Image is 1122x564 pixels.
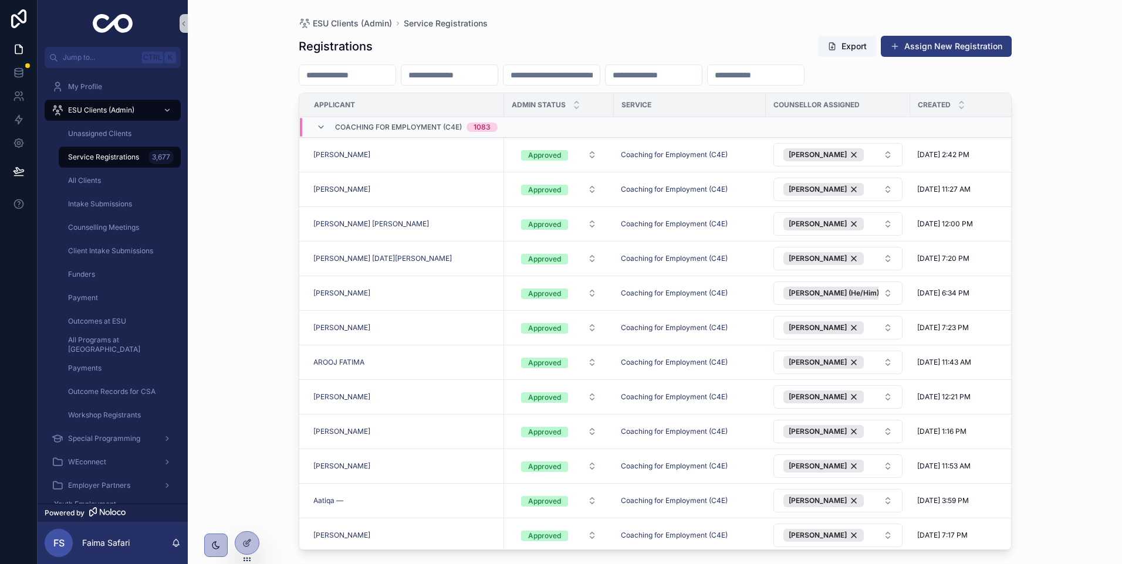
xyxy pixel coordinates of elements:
[917,185,971,194] span: [DATE] 11:27 AM
[38,68,188,504] div: scrollable content
[783,460,864,473] button: Unselect 8
[512,144,606,165] button: Select Button
[783,390,864,403] button: Unselect 9
[917,461,971,471] span: [DATE] 11:53 AM
[313,496,343,505] a: Aatiqa —
[59,193,181,215] a: Intake Submissions
[917,427,1013,436] a: [DATE] 1:16 PM
[511,317,607,339] a: Select Button
[313,18,392,29] span: ESU Clients (Admin)
[789,185,847,194] span: [PERSON_NAME]
[773,143,903,167] button: Select Button
[511,386,607,408] a: Select Button
[621,531,728,540] a: Coaching for Employment (C4E)
[789,358,847,367] span: [PERSON_NAME]
[773,316,903,339] button: Select Button
[621,358,759,367] a: Coaching for Employment (C4E)
[783,148,864,161] button: Unselect 9
[313,496,497,505] a: Aatiqa —
[881,36,1012,57] a: Assign New Registration
[68,246,153,256] span: Client Intake Submissions
[917,288,1013,298] a: [DATE] 6:34 PM
[512,352,606,373] button: Select Button
[314,100,355,110] span: Applicant
[512,248,606,269] button: Select Button
[68,317,126,326] span: Outcomes at ESU
[59,405,181,426] a: Workshop Registrants
[621,185,728,194] a: Coaching for Employment (C4E)
[45,451,181,473] a: WEconnect
[45,508,85,518] span: Powered by
[474,123,491,132] div: 1083
[818,36,876,57] button: Export
[528,358,561,368] div: Approved
[917,461,1013,471] a: [DATE] 11:53 AM
[313,531,370,540] span: [PERSON_NAME]
[59,147,181,168] a: Service Registrations3,677
[68,270,95,279] span: Funders
[68,335,169,354] span: All Programs at [GEOGRAPHIC_DATA]
[68,387,156,396] span: Outcome Records for CSA
[621,219,759,229] a: Coaching for Employment (C4E)
[783,356,864,369] button: Unselect 9
[773,454,903,478] button: Select Button
[68,363,102,373] span: Payments
[82,537,130,549] p: Faima Safari
[313,427,370,436] a: [PERSON_NAME]
[512,179,606,200] button: Select Button
[917,531,1013,540] a: [DATE] 7:17 PM
[528,185,561,195] div: Approved
[917,150,1013,159] a: [DATE] 2:42 PM
[917,358,971,367] span: [DATE] 11:43 AM
[313,219,429,229] a: [PERSON_NAME] [PERSON_NAME]
[313,358,497,367] a: AROOJ FATIMA
[511,524,607,546] a: Select Button
[783,252,864,265] button: Unselect 61
[165,53,175,62] span: K
[621,392,759,402] a: Coaching for Employment (C4E)
[313,288,370,298] a: [PERSON_NAME]
[789,219,847,229] span: [PERSON_NAME]
[773,177,903,202] a: Select Button
[528,219,561,230] div: Approved
[621,427,728,436] span: Coaching for Employment (C4E)
[789,392,847,402] span: [PERSON_NAME]
[773,385,903,409] a: Select Button
[68,129,131,138] span: Unassigned Clients
[313,288,497,298] a: [PERSON_NAME]
[68,457,106,467] span: WEconnect
[917,496,1013,505] a: [DATE] 3:59 PM
[313,392,370,402] span: [PERSON_NAME]
[511,178,607,201] a: Select Button
[773,178,903,201] button: Select Button
[53,536,65,550] span: FS
[59,170,181,191] a: All Clients
[54,500,154,518] span: Youth Employment Connections
[917,531,968,540] span: [DATE] 7:17 PM
[68,410,141,420] span: Workshop Registrants
[528,531,561,541] div: Approved
[335,123,462,132] span: Coaching for Employment (C4E)
[59,123,181,144] a: Unassigned Clients
[621,288,759,298] a: Coaching for Employment (C4E)
[313,461,497,471] a: [PERSON_NAME]
[621,288,728,298] a: Coaching for Employment (C4E)
[917,392,971,402] span: [DATE] 12:21 PM
[313,185,370,194] a: [PERSON_NAME]
[917,185,1013,194] a: [DATE] 11:27 AM
[313,531,497,540] a: [PERSON_NAME]
[45,428,181,449] a: Special Programming
[511,247,607,270] a: Select Button
[512,100,566,110] span: Admin Status
[313,219,497,229] a: [PERSON_NAME] [PERSON_NAME]
[512,456,606,477] button: Select Button
[789,323,847,332] span: [PERSON_NAME]
[313,254,452,263] span: [PERSON_NAME] [DATE][PERSON_NAME]
[773,523,903,548] a: Select Button
[511,490,607,512] a: Select Button
[59,264,181,285] a: Funders
[68,199,132,209] span: Intake Submissions
[773,315,903,340] a: Select Button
